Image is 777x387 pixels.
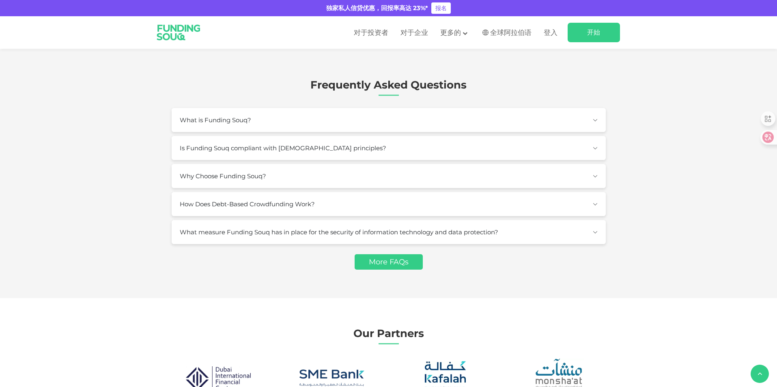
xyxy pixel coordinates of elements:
[172,192,606,216] button: How Does Debt-Based Crowdfunding Work?
[172,108,606,132] button: What is Funding Souq?
[440,28,461,37] font: 更多的
[587,28,600,36] font: 开始
[490,28,532,37] font: 全球阿拉伯语
[482,30,489,35] img: 南非国旗
[172,136,606,160] button: Is Funding Souq compliant with [DEMOGRAPHIC_DATA] principles?
[544,28,557,37] font: 登入
[431,2,451,14] a: 报名
[435,4,447,12] font: 报名
[751,365,769,383] button: 后退
[398,26,430,39] a: 对于企业
[355,254,423,270] a: More FAQs
[151,18,206,47] img: 标识
[542,26,557,39] a: 登入
[352,26,390,39] a: 对于投资者
[326,4,428,12] font: 独家私人信贷优惠，回报率高达 23%*
[353,327,424,340] span: Our Partners
[400,28,428,37] font: 对于企业
[310,78,467,91] span: Frequently Asked Questions
[354,28,388,37] font: 对于投资者
[172,220,606,244] button: What measure Funding Souq has in place for the security of information technology and data protec...
[172,164,606,188] button: Why Choose Funding Souq?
